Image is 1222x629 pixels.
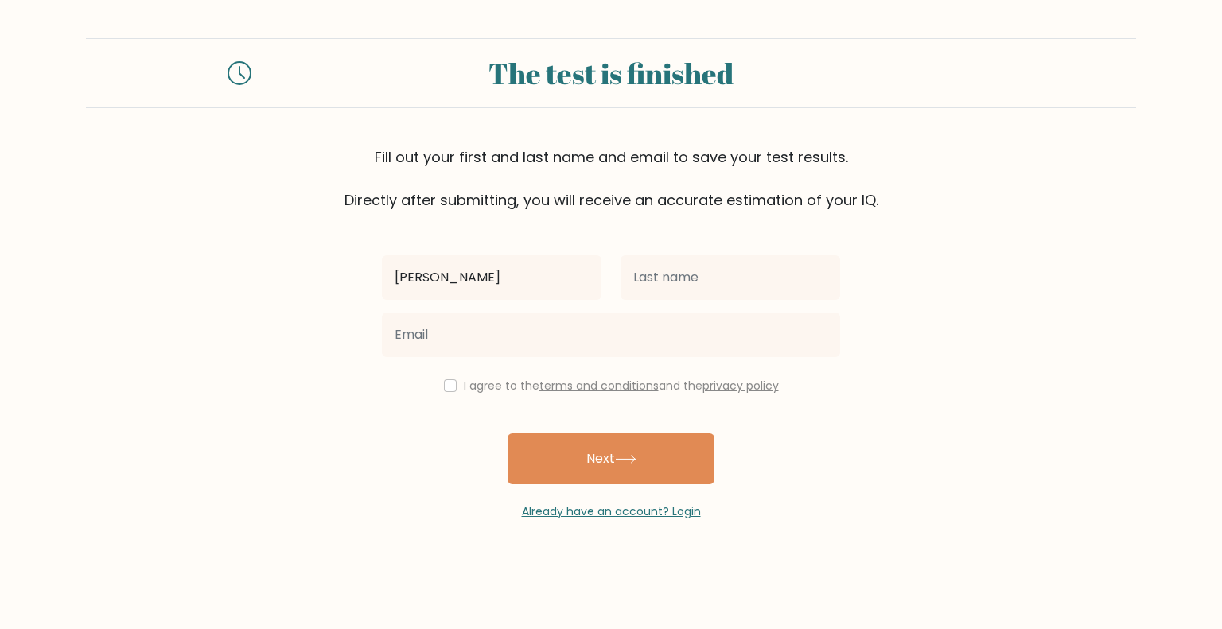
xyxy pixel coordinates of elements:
div: The test is finished [270,52,952,95]
a: terms and conditions [539,378,659,394]
input: Email [382,313,840,357]
a: Already have an account? Login [522,503,701,519]
input: Last name [621,255,840,300]
label: I agree to the and the [464,378,779,394]
a: privacy policy [702,378,779,394]
button: Next [508,433,714,484]
div: Fill out your first and last name and email to save your test results. Directly after submitting,... [86,146,1136,211]
input: First name [382,255,601,300]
